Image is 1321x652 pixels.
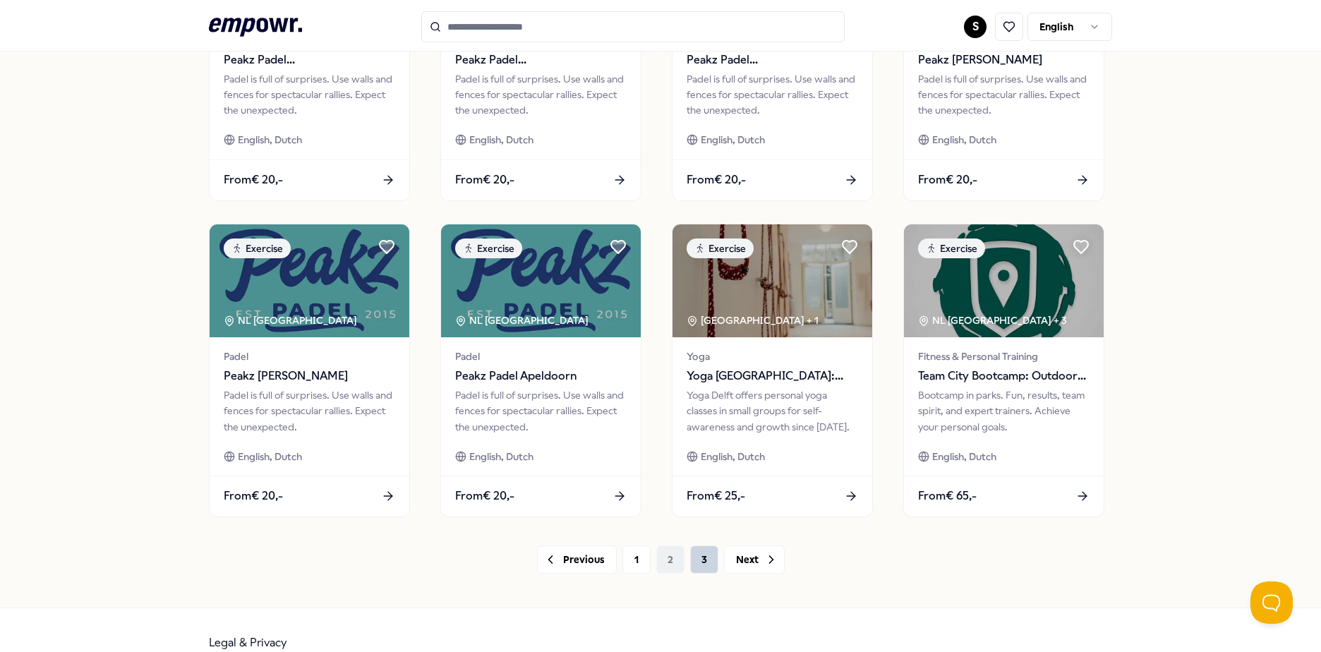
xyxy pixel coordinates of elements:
[238,132,302,147] span: English, Dutch
[210,224,409,337] img: package image
[224,313,359,328] div: NL [GEOGRAPHIC_DATA]
[455,387,627,435] div: Padel is full of surprises. Use walls and fences for spectacular rallies. Expect the unexpected.
[932,132,996,147] span: English, Dutch
[918,367,1090,385] span: Team City Bootcamp: Outdoor Sports
[455,349,627,364] span: Padel
[224,71,395,119] div: Padel is full of surprises. Use walls and fences for spectacular rallies. Expect the unexpected.
[918,313,1067,328] div: NL [GEOGRAPHIC_DATA] + 3
[687,487,745,505] span: From € 25,-
[441,224,641,337] img: package image
[903,224,1104,517] a: package imageExerciseNL [GEOGRAPHIC_DATA] + 3Fitness & Personal TrainingTeam City Bootcamp: Outdo...
[455,239,522,258] div: Exercise
[918,487,977,505] span: From € 65,-
[690,545,718,574] button: 3
[687,171,746,189] span: From € 20,-
[904,224,1104,337] img: package image
[687,313,819,328] div: [GEOGRAPHIC_DATA] + 1
[701,132,765,147] span: English, Dutch
[932,449,996,464] span: English, Dutch
[918,349,1090,364] span: Fitness & Personal Training
[537,545,617,574] button: Previous
[469,449,533,464] span: English, Dutch
[687,367,858,385] span: Yoga [GEOGRAPHIC_DATA]: Yoga
[918,387,1090,435] div: Bootcamp in parks. Fun, results, team spirit, and expert trainers. Achieve your personal goals.
[455,487,514,505] span: From € 20,-
[687,71,858,119] div: Padel is full of surprises. Use walls and fences for spectacular rallies. Expect the unexpected.
[238,449,302,464] span: English, Dutch
[687,387,858,435] div: Yoga Delft offers personal yoga classes in small groups for self-awareness and growth since [DATE].
[455,171,514,189] span: From € 20,-
[455,313,591,328] div: NL [GEOGRAPHIC_DATA]
[687,349,858,364] span: Yoga
[1250,581,1293,624] iframe: Help Scout Beacon - Open
[421,11,845,42] input: Search for products, categories or subcategories
[455,51,627,69] span: Peakz Padel [GEOGRAPHIC_DATA]
[469,132,533,147] span: English, Dutch
[209,224,410,517] a: package imageExerciseNL [GEOGRAPHIC_DATA] PadelPeakz [PERSON_NAME]Padel is full of surprises. Use...
[964,16,987,38] button: S
[224,349,395,364] span: Padel
[918,239,985,258] div: Exercise
[724,545,785,574] button: Next
[224,51,395,69] span: Peakz Padel [GEOGRAPHIC_DATA]
[701,449,765,464] span: English, Dutch
[224,487,283,505] span: From € 20,-
[918,51,1090,69] span: Peakz [PERSON_NAME]
[224,239,291,258] div: Exercise
[455,367,627,385] span: Peakz Padel Apeldoorn
[918,171,977,189] span: From € 20,-
[455,71,627,119] div: Padel is full of surprises. Use walls and fences for spectacular rallies. Expect the unexpected.
[224,367,395,385] span: Peakz [PERSON_NAME]
[687,51,858,69] span: Peakz Padel [GEOGRAPHIC_DATA]
[918,71,1090,119] div: Padel is full of surprises. Use walls and fences for spectacular rallies. Expect the unexpected.
[224,171,283,189] span: From € 20,-
[209,636,287,649] a: Legal & Privacy
[622,545,651,574] button: 1
[672,224,873,517] a: package imageExercise[GEOGRAPHIC_DATA] + 1YogaYoga [GEOGRAPHIC_DATA]: YogaYoga Delft offers perso...
[440,224,641,517] a: package imageExerciseNL [GEOGRAPHIC_DATA] PadelPeakz Padel ApeldoornPadel is full of surprises. U...
[687,239,754,258] div: Exercise
[672,224,872,337] img: package image
[224,387,395,435] div: Padel is full of surprises. Use walls and fences for spectacular rallies. Expect the unexpected.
